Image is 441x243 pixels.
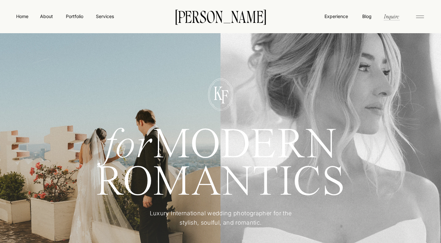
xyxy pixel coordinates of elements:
a: [PERSON_NAME] [165,9,276,23]
h1: ROMANTICS [72,165,369,200]
a: Services [95,13,114,20]
a: Blog [361,13,373,19]
p: F [216,88,233,104]
a: About [39,13,54,19]
h1: MODERN [72,127,369,158]
a: Portfolio [63,13,86,20]
a: Experience [324,13,349,20]
i: for [105,125,153,167]
p: Luxury International wedding photographer for the stylish, soulful, and romantic. [140,209,301,228]
a: Home [15,13,30,20]
a: Inquire [383,13,400,20]
p: K [209,84,227,101]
